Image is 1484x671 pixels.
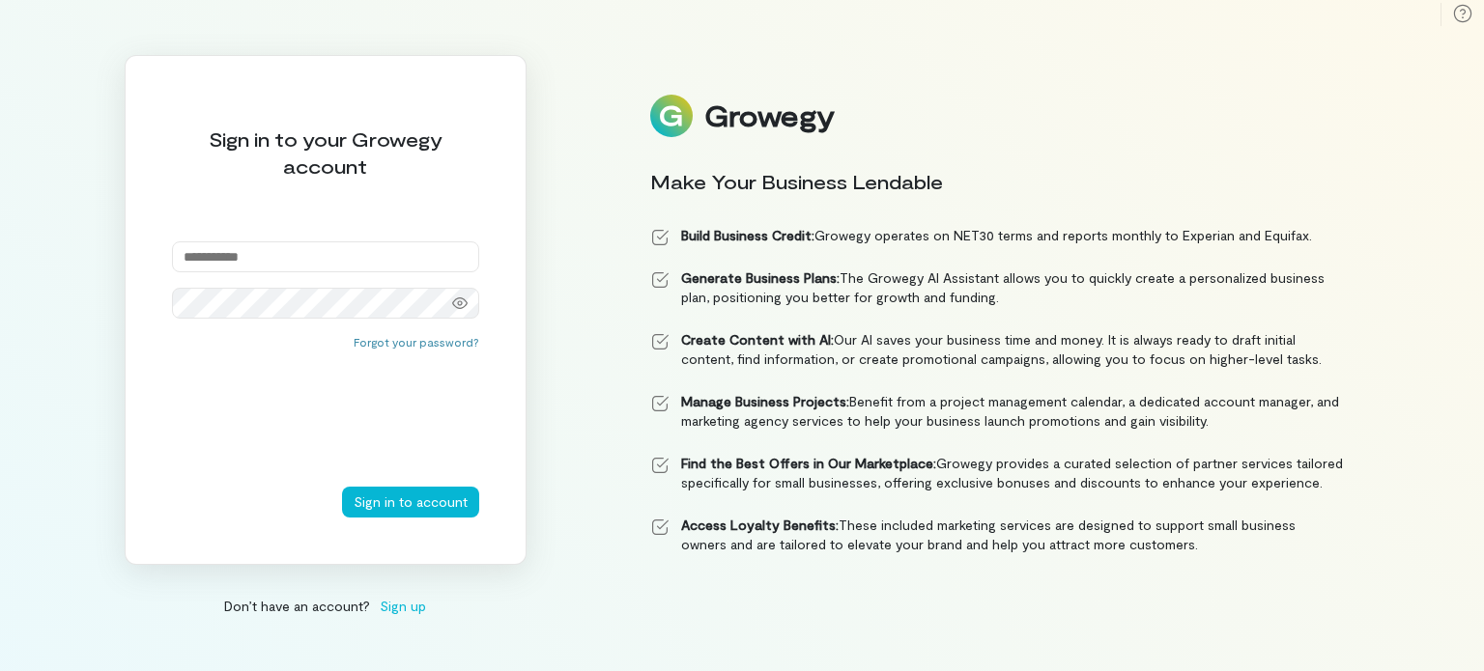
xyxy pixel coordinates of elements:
strong: Access Loyalty Benefits: [681,517,839,533]
img: Logo [650,95,693,137]
strong: Create Content with AI: [681,331,834,348]
strong: Generate Business Plans: [681,269,840,286]
li: The Growegy AI Assistant allows you to quickly create a personalized business plan, positioning y... [650,268,1344,307]
li: These included marketing services are designed to support small business owners and are tailored ... [650,516,1344,554]
li: Growegy operates on NET30 terms and reports monthly to Experian and Equifax. [650,226,1344,245]
li: Our AI saves your business time and money. It is always ready to draft initial content, find info... [650,330,1344,369]
span: Sign up [380,596,426,616]
li: Benefit from a project management calendar, a dedicated account manager, and marketing agency ser... [650,392,1344,431]
div: Make Your Business Lendable [650,168,1344,195]
strong: Build Business Credit: [681,227,814,243]
div: Don’t have an account? [125,596,527,616]
li: Growegy provides a curated selection of partner services tailored specifically for small business... [650,454,1344,492]
div: Sign in to your Growegy account [172,126,479,180]
strong: Manage Business Projects: [681,393,849,409]
strong: Find the Best Offers in Our Marketplace: [681,455,936,471]
div: Growegy [704,99,834,132]
button: Sign in to account [342,487,479,517]
button: Forgot your password? [354,334,479,349]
